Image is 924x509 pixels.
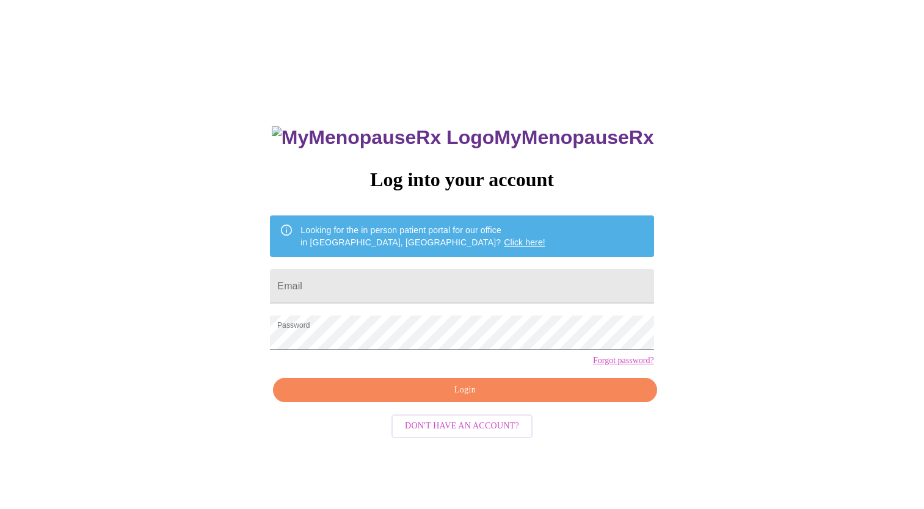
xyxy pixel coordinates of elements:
a: Forgot password? [593,356,654,366]
a: Click here! [504,237,545,247]
button: Don't have an account? [391,414,533,438]
div: Looking for the in person patient portal for our office in [GEOGRAPHIC_DATA], [GEOGRAPHIC_DATA]? [300,219,545,253]
h3: MyMenopauseRx [272,126,654,149]
span: Don't have an account? [405,419,519,434]
span: Login [287,383,642,398]
a: Don't have an account? [388,420,536,430]
button: Login [273,378,657,403]
img: MyMenopauseRx Logo [272,126,494,149]
h3: Log into your account [270,168,653,191]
